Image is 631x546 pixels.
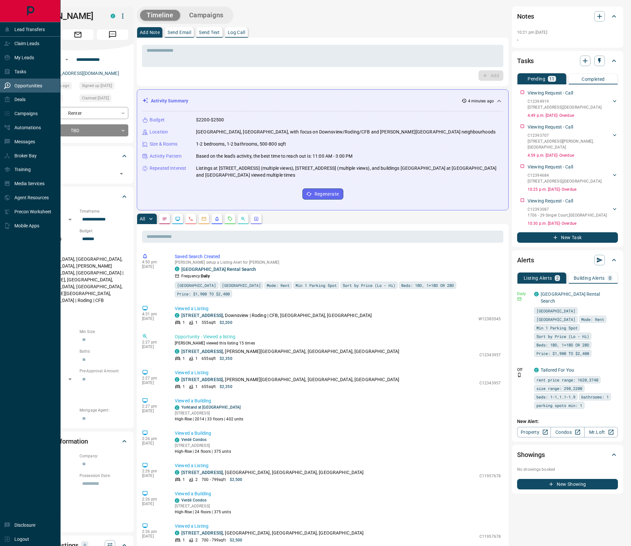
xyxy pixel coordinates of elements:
[581,316,604,323] span: Mode: Rent
[517,11,534,22] h2: Notes
[175,333,501,340] p: Opportunity - Viewed a listing
[528,220,618,226] p: 10:30 p.m. [DATE] - Overdue
[528,171,618,185] div: C12394684[STREET_ADDRESS],[GEOGRAPHIC_DATA]
[142,404,165,409] p: 2:27 pm
[536,308,575,314] span: [GEOGRAPHIC_DATA]
[175,216,180,221] svg: Lead Browsing Activity
[536,333,589,340] span: Sort by Price (Lo - Hi)
[80,95,128,104] div: Fri Sep 12 2025
[175,490,501,497] p: Viewed a Building
[343,282,395,289] span: Sort by Price (Lo - Hi)
[162,216,167,221] svg: Notes
[27,254,128,306] p: [GEOGRAPHIC_DATA], [GEOGRAPHIC_DATA], [GEOGRAPHIC_DATA], [PERSON_NAME][GEOGRAPHIC_DATA], [GEOGRAP...
[140,30,160,35] p: Add Note
[536,394,575,400] span: beds: 1-1,1.1-1.9
[528,172,602,178] p: C12394684
[27,11,101,21] h1: [PERSON_NAME]
[181,267,256,272] a: [GEOGRAPHIC_DATA] Rental Search
[142,260,165,264] p: 4:50 pm
[80,329,128,335] p: Min Size:
[196,116,224,123] p: $2200-$2500
[528,98,602,104] p: C12394919
[142,264,165,269] p: [DATE]
[27,512,128,518] p: Address:
[196,129,496,135] p: [GEOGRAPHIC_DATA], [GEOGRAPHIC_DATA], with focus on Downsview/Roding/CFB and [PERSON_NAME][GEOGRA...
[528,132,611,138] p: C12393707
[150,129,168,135] p: Location
[80,368,128,374] p: Pre-Approval Amount:
[181,376,399,383] p: , [PERSON_NAME][GEOGRAPHIC_DATA], [GEOGRAPHIC_DATA], [GEOGRAPHIC_DATA]
[181,348,399,355] p: , [PERSON_NAME][GEOGRAPHIC_DATA], [GEOGRAPHIC_DATA], [GEOGRAPHIC_DATA]
[528,186,618,192] p: 10:25 p.m. [DATE] - Overdue
[609,276,611,280] p: 0
[479,473,501,479] p: C11957678
[536,402,582,409] span: parking spots min: 1
[45,71,119,76] a: [EMAIL_ADDRESS][DOMAIN_NAME]
[80,82,128,91] div: Sun Sep 07 2025
[536,342,589,348] span: Beds: 1BD, 1+1BD OR 2BD
[27,309,128,315] p: Motivation:
[175,397,501,404] p: Viewed a Building
[517,449,545,460] h2: Showings
[183,477,185,483] p: 1
[401,282,454,289] span: Beds: 1BD, 1+1BD OR 2BD
[574,276,605,280] p: Building Alerts
[175,523,501,530] p: Viewed a Listing
[528,198,573,204] p: Viewing Request - Call
[27,248,128,254] p: Areas Searched:
[175,531,179,535] div: condos.ca
[142,502,165,506] p: [DATE]
[517,9,618,24] div: Notes
[183,537,185,543] p: 1
[175,410,243,416] p: [STREET_ADDRESS]
[528,77,545,81] p: Pending
[181,530,364,537] p: , [GEOGRAPHIC_DATA], [GEOGRAPHIC_DATA], [GEOGRAPHIC_DATA]
[534,368,539,372] div: condos.ca
[181,312,372,319] p: , Downsview | Roding | CFB, [GEOGRAPHIC_DATA], [GEOGRAPHIC_DATA]
[142,316,165,321] p: [DATE]
[62,29,94,40] span: Email
[183,10,230,21] button: Campaigns
[175,430,501,437] p: Viewed a Building
[524,276,552,280] p: Listing Alerts
[536,385,582,392] span: size range: 298,2200
[175,305,501,312] p: Viewed a Listing
[479,534,501,539] p: C11957678
[581,394,609,400] span: bathrooms: 1
[188,216,193,221] svg: Calls
[27,388,128,394] p: Credit Score:
[195,477,198,483] p: 2
[27,124,128,136] div: TBD
[517,56,534,66] h2: Tasks
[142,340,165,344] p: 2:27 pm
[517,373,522,377] svg: Push Notification Only
[227,216,233,221] svg: Requests
[549,77,555,81] p: 11
[528,205,618,220] div: C123930871706 - 29 Singer Court,[GEOGRAPHIC_DATA]
[175,438,179,442] div: condos.ca
[142,380,165,385] p: [DATE]
[230,477,243,483] p: $2,500
[181,470,223,475] a: [STREET_ADDRESS]
[150,116,165,123] p: Budget
[517,427,551,437] a: Property
[528,152,618,158] p: 4:59 p.m. [DATE] - Overdue
[534,292,539,296] div: condos.ca
[536,325,578,331] span: Min 1 Parking Spot
[196,165,503,179] p: Listings at [STREET_ADDRESS] (multiple views), [STREET_ADDRESS] (multiple views), and buildings [...
[228,30,245,35] p: Log Call
[175,369,501,376] p: Viewed a Listing
[63,56,71,63] button: Open
[528,164,573,170] p: Viewing Request - Call
[201,274,210,278] strong: Daily
[140,10,180,21] button: Timeline
[150,141,178,148] p: Size & Rooms
[517,447,618,463] div: Showings
[196,141,286,148] p: 1-2 bedrooms, 1-2 bathrooms, 500-800 sqft
[220,320,232,326] p: $2,200
[80,453,128,459] p: Company:
[175,349,179,354] div: condos.ca
[183,356,185,361] p: 1
[150,153,182,160] p: Activity Pattern
[27,189,128,204] div: Criteria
